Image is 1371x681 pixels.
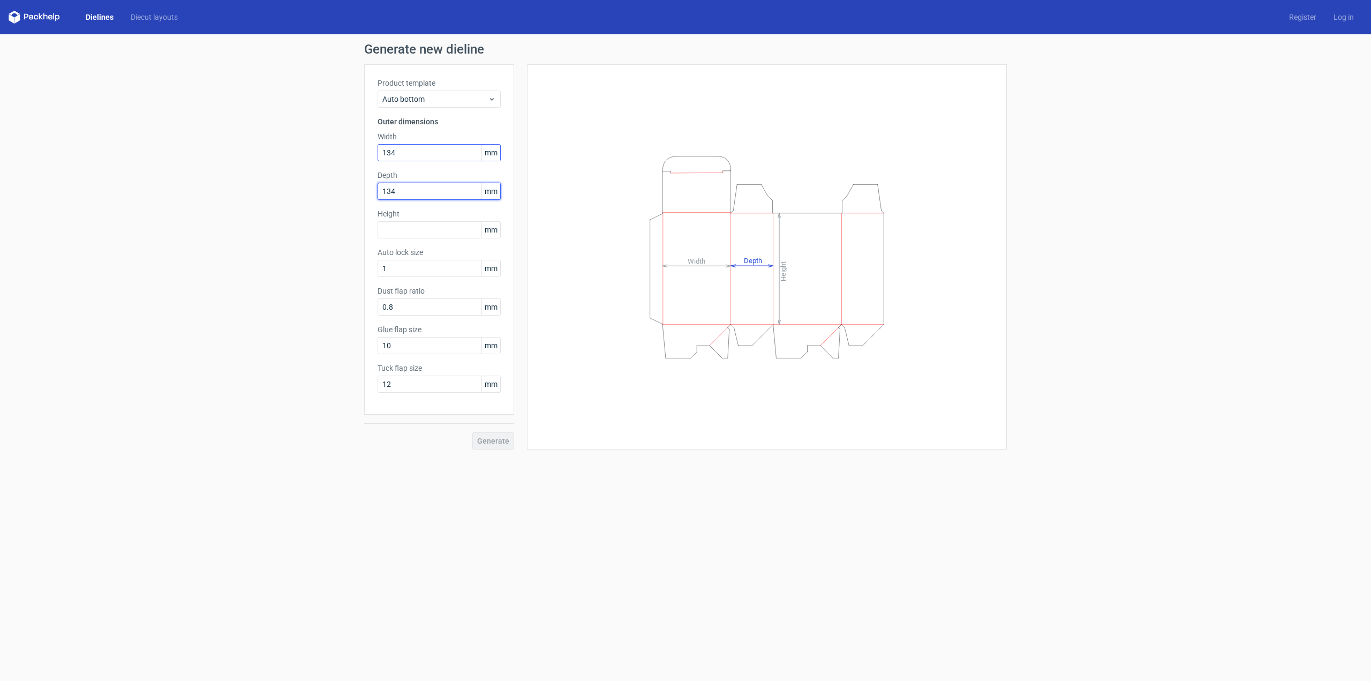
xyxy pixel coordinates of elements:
tspan: Width [688,257,705,265]
span: mm [481,222,500,238]
tspan: Depth [744,257,762,265]
label: Tuck flap size [378,363,501,373]
label: Depth [378,170,501,181]
span: mm [481,183,500,199]
label: Auto lock size [378,247,501,258]
a: Log in [1325,12,1362,23]
label: Product template [378,78,501,88]
label: Height [378,208,501,219]
span: mm [481,338,500,354]
span: mm [481,145,500,161]
span: mm [481,260,500,276]
a: Diecut layouts [122,12,186,23]
h1: Generate new dieline [364,43,1007,56]
a: Register [1280,12,1325,23]
h3: Outer dimensions [378,116,501,127]
span: Auto bottom [382,94,488,104]
span: mm [481,376,500,392]
label: Glue flap size [378,324,501,335]
span: mm [481,299,500,315]
label: Width [378,131,501,142]
a: Dielines [77,12,122,23]
label: Dust flap ratio [378,286,501,296]
tspan: Height [779,261,787,281]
